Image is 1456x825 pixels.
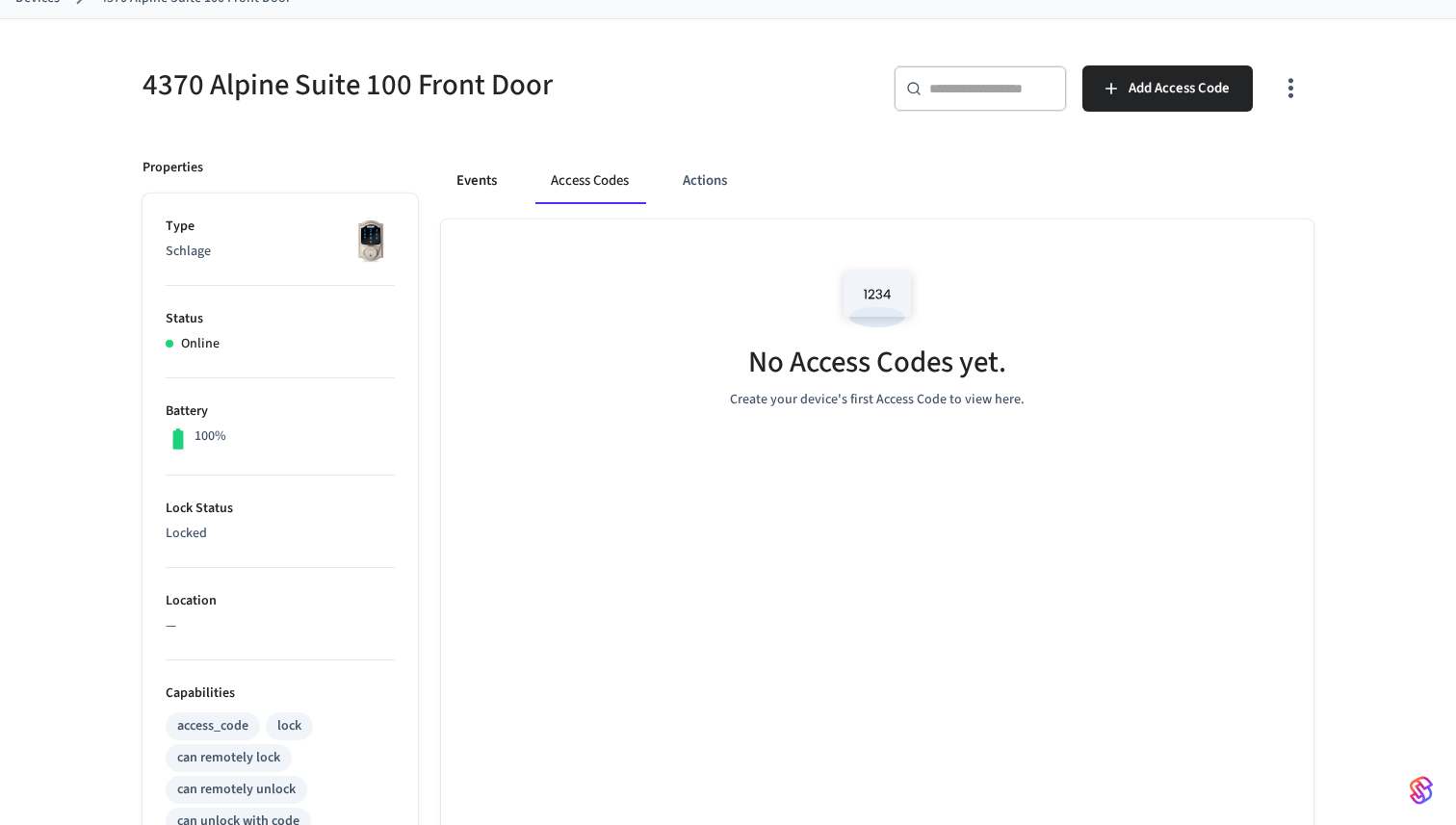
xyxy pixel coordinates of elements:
p: Locked [166,524,395,544]
p: Online [181,334,220,354]
p: Create your device's first Access Code to view here. [730,390,1025,410]
img: Schlage Sense Smart Deadbolt with Camelot Trim, Front [347,217,395,265]
button: Actions [667,158,742,204]
h5: 4370 Alpine Suite 100 Front Door [143,65,716,105]
p: Capabilities [166,683,395,704]
div: ant example [441,158,1313,204]
div: can remotely unlock [177,780,296,800]
div: lock [277,716,301,736]
p: 100% [195,426,226,447]
h5: No Access Codes yet. [748,343,1006,382]
p: Properties [143,158,203,178]
p: Location [166,591,395,611]
p: Lock Status [166,499,395,519]
img: Access Codes Empty State [834,258,921,340]
button: Add Access Code [1082,65,1253,112]
div: access_code [177,716,248,736]
span: Add Access Code [1129,76,1230,101]
p: Battery [166,401,395,422]
p: Status [166,309,395,329]
div: can remotely lock [177,748,280,768]
img: SeamLogoGradient.69752ec5.svg [1410,775,1433,806]
button: Access Codes [535,158,644,204]
p: Schlage [166,242,395,262]
p: Type [166,217,395,237]
p: — [166,616,395,636]
button: Events [441,158,512,204]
